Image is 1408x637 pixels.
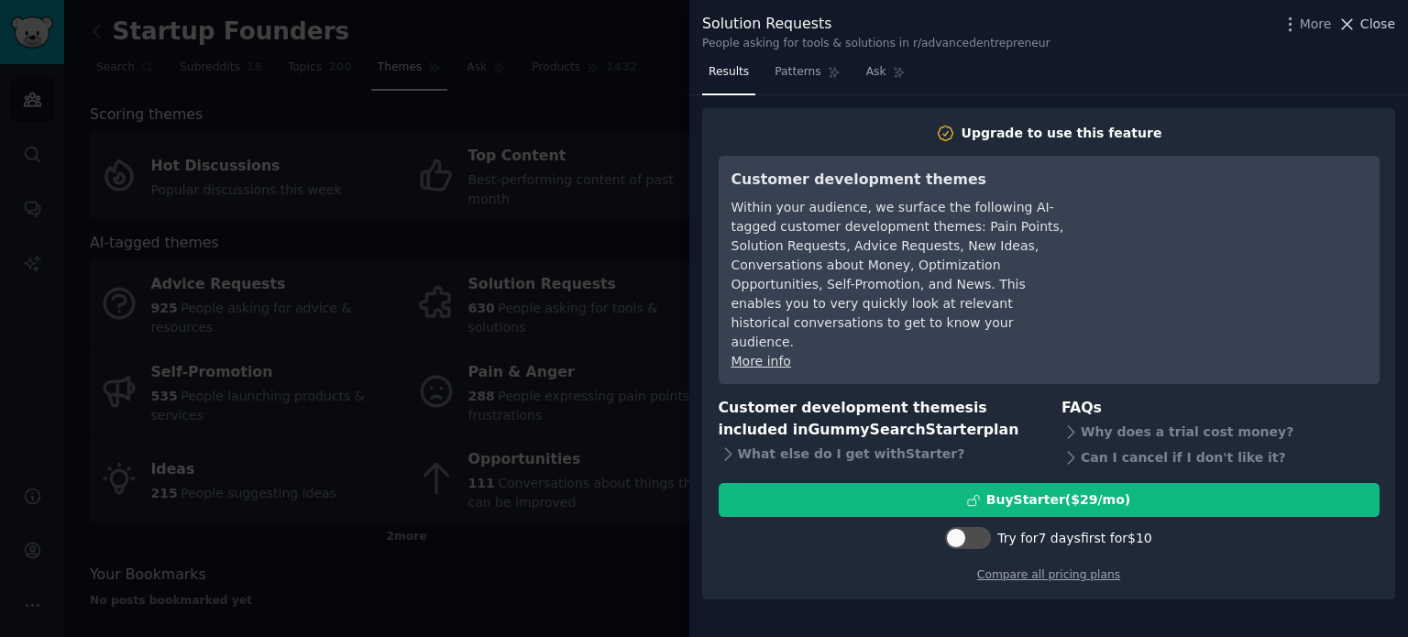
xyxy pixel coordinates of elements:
[1281,15,1332,34] button: More
[866,64,886,81] span: Ask
[1360,15,1395,34] span: Close
[775,64,820,81] span: Patterns
[1092,169,1367,306] iframe: YouTube video player
[702,36,1050,52] div: People asking for tools & solutions in r/advancedentrepreneur
[1300,15,1332,34] span: More
[702,13,1050,36] div: Solution Requests
[768,58,846,95] a: Patterns
[1061,445,1380,470] div: Can I cancel if I don't like it?
[1061,397,1380,420] h3: FAQs
[1061,419,1380,445] div: Why does a trial cost money?
[719,397,1037,442] h3: Customer development themes is included in plan
[731,169,1066,192] h3: Customer development themes
[860,58,912,95] a: Ask
[977,568,1120,581] a: Compare all pricing plans
[997,529,1151,548] div: Try for 7 days first for $10
[808,421,983,438] span: GummySearch Starter
[731,354,791,368] a: More info
[719,442,1037,467] div: What else do I get with Starter ?
[1337,15,1395,34] button: Close
[719,483,1380,517] button: BuyStarter($29/mo)
[709,64,749,81] span: Results
[702,58,755,95] a: Results
[962,124,1162,143] div: Upgrade to use this feature
[731,198,1066,352] div: Within your audience, we surface the following AI-tagged customer development themes: Pain Points...
[986,490,1130,510] div: Buy Starter ($ 29 /mo )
